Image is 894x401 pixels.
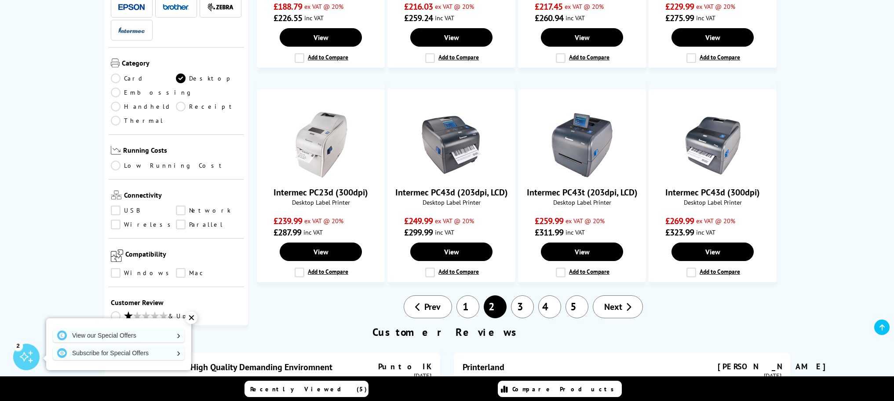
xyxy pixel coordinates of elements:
[696,217,735,225] span: ex VAT @ 20%
[100,325,795,339] h2: Customer Reviews
[419,171,485,180] a: Intermec PC43d (203dpi, LCD)
[686,53,740,63] label: Add to Compare
[124,191,242,201] span: Connectivity
[111,161,242,170] a: Low Running Cost
[696,2,735,11] span: ex VAT @ 20%
[122,59,242,69] span: Category
[680,112,746,178] img: Intermec PC43d (300dpi)
[680,171,746,180] a: Intermec PC43d (300dpi)
[250,385,367,393] span: Recently Viewed (5)
[541,28,623,47] a: View
[410,28,492,47] a: View
[118,27,145,33] img: Intermec
[410,243,492,261] a: View
[111,116,176,125] a: Thermal
[274,187,368,198] a: Intermec PC23d (300dpi)
[435,217,474,225] span: ex VAT @ 20%
[176,74,241,83] a: Desktop
[111,220,176,229] a: Wireless
[274,12,302,24] span: £226.55
[163,4,189,10] img: Brother
[523,198,641,206] span: Desktop Label Printer
[53,346,185,360] a: Subscribe for Special Offers
[392,198,511,206] span: Desktop Label Printer
[125,250,242,264] span: Compatibility
[671,28,753,47] a: View
[111,311,242,322] a: & Up
[512,385,619,393] span: Compare Products
[435,228,454,236] span: inc VAT
[295,268,348,277] label: Add to Compare
[118,4,145,11] img: Epson
[123,146,241,157] span: Running Costs
[111,88,193,97] a: Embossing
[295,53,348,63] label: Add to Compare
[665,215,694,227] span: £269.99
[280,28,361,47] a: View
[535,12,563,24] span: £260.94
[425,53,479,63] label: Add to Compare
[414,372,431,380] time: [DATE]
[304,217,343,225] span: ex VAT @ 20%
[535,227,563,238] span: £311.99
[566,217,605,225] span: ex VAT @ 20%
[280,243,361,261] a: View
[176,102,241,111] a: Receipt
[593,295,643,318] a: Next
[435,2,474,11] span: ex VAT @ 20%
[604,301,622,313] span: Next
[424,301,441,313] span: Prev
[696,228,715,236] span: inc VAT
[718,361,781,372] div: [PERSON_NAME]
[535,215,563,227] span: £259.99
[111,191,122,199] img: Connectivity
[556,268,609,277] label: Add to Compare
[435,14,454,22] span: inc VAT
[111,59,120,67] img: Category
[163,2,189,13] a: Brother
[535,1,562,12] span: £217.45
[262,198,380,206] span: Desktop Label Printer
[404,1,433,12] span: £216.03
[176,206,241,215] a: Network
[111,102,176,111] a: Handheld
[118,25,145,36] a: Intermec
[304,2,343,11] span: ex VAT @ 20%
[419,112,485,178] img: Intermec PC43d (203dpi, LCD)
[565,2,604,11] span: ex VAT @ 20%
[665,12,694,24] span: £275.99
[176,220,241,229] a: Parallel
[404,215,433,227] span: £249.99
[111,146,121,155] img: Running Costs
[425,268,479,277] label: Add to Compare
[686,268,740,277] label: Add to Compare
[463,361,504,373] div: Printerland
[566,228,585,236] span: inc VAT
[111,250,123,262] img: Compatibility
[511,295,534,318] a: 3
[498,381,622,397] a: Compare Products
[549,112,615,178] img: Intermec PC43t (203dpi, LCD)
[304,14,324,22] span: inc VAT
[541,243,623,261] a: View
[696,14,715,22] span: inc VAT
[395,187,508,198] a: Intermec PC43d (203dpi, LCD)
[288,112,354,178] img: Intermec PC23d (300dpi)
[113,361,332,373] div: Excellent Printer for High Quality Demanding Enviromnent
[207,3,234,11] img: Zebra
[665,227,694,238] span: £323.99
[303,228,323,236] span: inc VAT
[653,198,772,206] span: Desktop Label Printer
[111,206,176,215] a: USB
[244,381,369,397] a: Recently Viewed (5)
[118,2,145,13] a: Epson
[764,372,781,380] time: [DATE]
[111,74,176,83] a: Card
[671,243,753,261] a: View
[111,268,176,278] a: Windows
[665,187,760,198] a: Intermec PC43d (300dpi)
[527,187,638,198] a: Intermec PC43t (203dpi, LCD)
[538,295,561,318] a: 4
[111,298,242,307] span: Customer Review
[185,312,197,324] div: ✕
